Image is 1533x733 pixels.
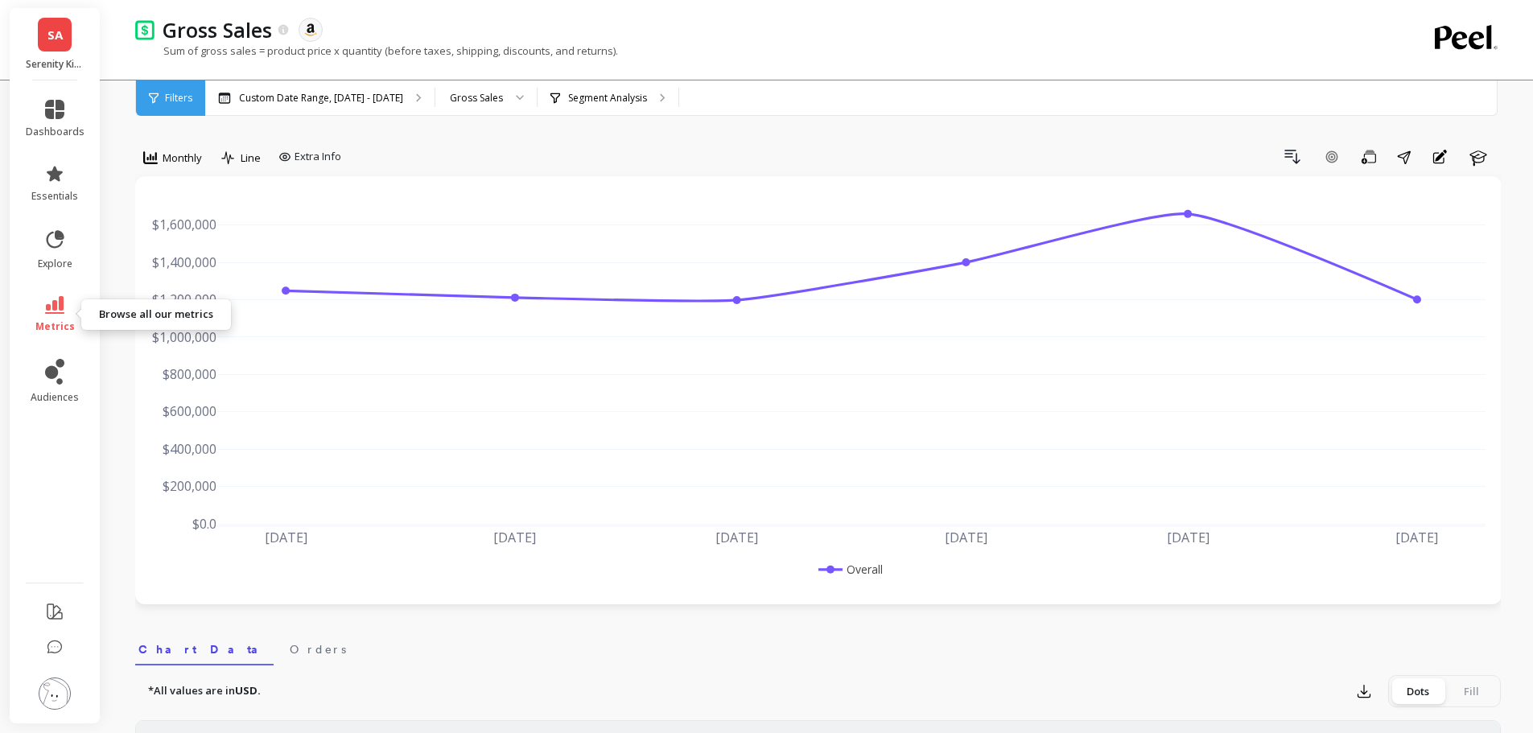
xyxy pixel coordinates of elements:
[39,677,71,710] img: profile picture
[31,190,78,203] span: essentials
[241,150,261,166] span: Line
[163,150,202,166] span: Monthly
[295,149,341,165] span: Extra Info
[31,391,79,404] span: audiences
[290,641,346,657] span: Orders
[26,126,84,138] span: dashboards
[1444,678,1498,704] div: Fill
[135,43,618,58] p: Sum of gross sales = product price x quantity (before taxes, shipping, discounts, and returns).
[135,19,155,39] img: header icon
[568,92,647,105] p: Segment Analysis
[303,23,318,37] img: api.amazon.svg
[135,628,1501,665] nav: Tabs
[35,320,75,333] span: metrics
[47,26,63,44] span: SA
[1391,678,1444,704] div: Dots
[38,257,72,270] span: explore
[235,683,261,698] strong: USD.
[138,641,270,657] span: Chart Data
[163,16,272,43] p: Gross Sales
[165,92,192,105] span: Filters
[26,58,84,71] p: Serenity Kids - Amazon
[239,92,403,105] p: Custom Date Range, [DATE] - [DATE]
[148,683,261,699] p: *All values are in
[450,90,503,105] div: Gross Sales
